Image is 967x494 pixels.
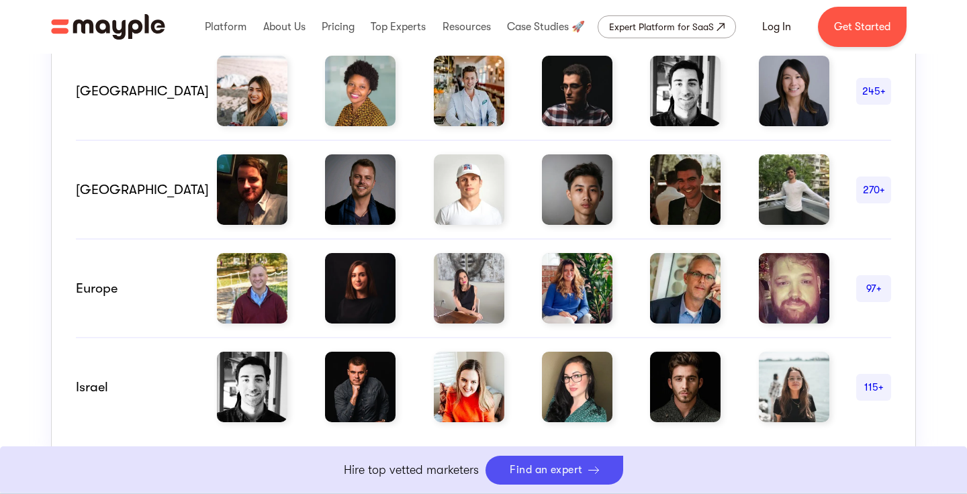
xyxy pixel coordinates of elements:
div: About Us [260,5,309,48]
div: [GEOGRAPHIC_DATA] [76,182,190,198]
div: [GEOGRAPHIC_DATA] [76,83,190,99]
div: Europe [76,281,190,297]
div: 97+ [856,281,891,297]
div: Expert Platform for SaaS [609,19,714,35]
div: 245+ [856,83,891,99]
div: Platform [201,5,250,48]
a: Log In [746,11,807,43]
a: Get Started [818,7,907,47]
div: Top Experts [367,5,429,48]
a: home [51,14,165,40]
div: Resources [439,5,494,48]
a: Expert Platform for SaaS [598,15,736,38]
div: 115+ [856,379,891,395]
img: Mayple logo [51,14,165,40]
div: Israel [76,379,190,395]
div: 270+ [856,182,891,198]
div: Pricing [318,5,358,48]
